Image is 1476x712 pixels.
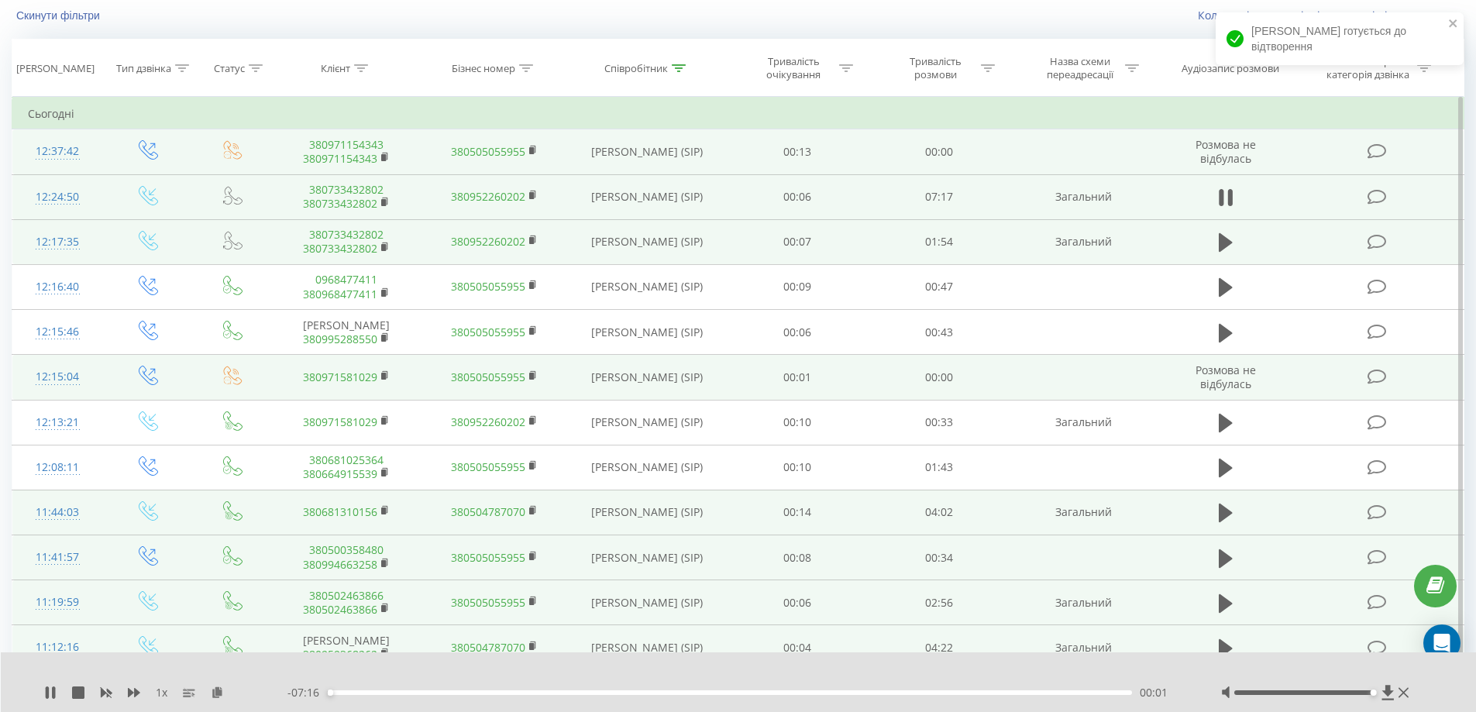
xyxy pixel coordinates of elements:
[28,497,88,528] div: 11:44:03
[727,580,869,625] td: 00:06
[303,241,377,256] a: 380733432802
[869,264,1010,309] td: 00:47
[303,414,377,429] a: 380971581029
[451,640,525,655] a: 380504787070
[28,408,88,438] div: 12:13:21
[451,279,525,294] a: 380505055955
[869,625,1010,670] td: 04:22
[869,174,1010,219] td: 07:17
[451,504,525,519] a: 380504787070
[116,62,171,75] div: Тип дзвінка
[287,685,327,700] span: - 07:16
[1010,625,1157,670] td: Загальний
[568,174,727,219] td: [PERSON_NAME] (SIP)
[28,272,88,302] div: 12:16:40
[303,370,377,384] a: 380971581029
[303,196,377,211] a: 380733432802
[16,62,95,75] div: [PERSON_NAME]
[568,625,727,670] td: [PERSON_NAME] (SIP)
[451,370,525,384] a: 380505055955
[28,587,88,617] div: 11:19:59
[451,414,525,429] a: 380952260202
[1010,219,1157,264] td: Загальний
[568,580,727,625] td: [PERSON_NAME] (SIP)
[568,355,727,400] td: [PERSON_NAME] (SIP)
[28,227,88,257] div: 12:17:35
[273,310,420,355] td: [PERSON_NAME]
[309,182,384,197] a: 380733432802
[727,310,869,355] td: 00:06
[727,264,869,309] td: 00:09
[568,310,727,355] td: [PERSON_NAME] (SIP)
[1196,137,1256,166] span: Розмова не відбулась
[568,445,727,490] td: [PERSON_NAME] (SIP)
[1010,400,1157,445] td: Загальний
[12,98,1464,129] td: Сьогодні
[309,137,384,152] a: 380971154343
[451,459,525,474] a: 380505055955
[28,542,88,573] div: 11:41:57
[869,445,1010,490] td: 01:43
[451,550,525,565] a: 380505055955
[214,62,245,75] div: Статус
[1182,62,1279,75] div: Аудіозапис розмови
[604,62,668,75] div: Співробітник
[1010,580,1157,625] td: Загальний
[309,588,384,603] a: 380502463866
[727,490,869,535] td: 00:14
[1216,12,1464,65] div: [PERSON_NAME] готується до відтворення
[568,490,727,535] td: [PERSON_NAME] (SIP)
[1140,685,1168,700] span: 00:01
[273,625,420,670] td: [PERSON_NAME]
[303,332,377,346] a: 380995288550
[727,625,869,670] td: 00:04
[451,325,525,339] a: 380505055955
[28,362,88,392] div: 12:15:04
[303,647,377,662] a: 380959368262
[1010,174,1157,219] td: Загальний
[12,9,108,22] button: Скинути фільтри
[156,685,167,700] span: 1 x
[451,144,525,159] a: 380505055955
[568,219,727,264] td: [PERSON_NAME] (SIP)
[303,151,377,166] a: 380971154343
[452,62,515,75] div: Бізнес номер
[28,136,88,167] div: 12:37:42
[727,219,869,264] td: 00:07
[451,234,525,249] a: 380952260202
[327,690,333,696] div: Accessibility label
[752,55,835,81] div: Тривалість очікування
[1371,690,1377,696] div: Accessibility label
[727,535,869,580] td: 00:08
[727,174,869,219] td: 00:06
[28,317,88,347] div: 12:15:46
[869,535,1010,580] td: 00:34
[568,264,727,309] td: [PERSON_NAME] (SIP)
[28,452,88,483] div: 12:08:11
[451,595,525,610] a: 380505055955
[303,602,377,617] a: 380502463866
[727,129,869,174] td: 00:13
[309,452,384,467] a: 380681025364
[568,129,727,174] td: [PERSON_NAME] (SIP)
[1448,17,1459,32] button: close
[869,219,1010,264] td: 01:54
[869,490,1010,535] td: 04:02
[309,542,384,557] a: 380500358480
[1010,490,1157,535] td: Загальний
[303,287,377,301] a: 380968477411
[451,189,525,204] a: 380952260202
[727,400,869,445] td: 00:10
[869,355,1010,400] td: 00:00
[1038,55,1121,81] div: Назва схеми переадресації
[28,632,88,662] div: 11:12:16
[303,466,377,481] a: 380664915539
[1198,8,1464,22] a: Коли дані можуть відрізнятися вiд інших систем
[869,580,1010,625] td: 02:56
[568,535,727,580] td: [PERSON_NAME] (SIP)
[727,445,869,490] td: 00:10
[869,400,1010,445] td: 00:33
[1196,363,1256,391] span: Розмова не відбулась
[869,310,1010,355] td: 00:43
[303,504,377,519] a: 380681310156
